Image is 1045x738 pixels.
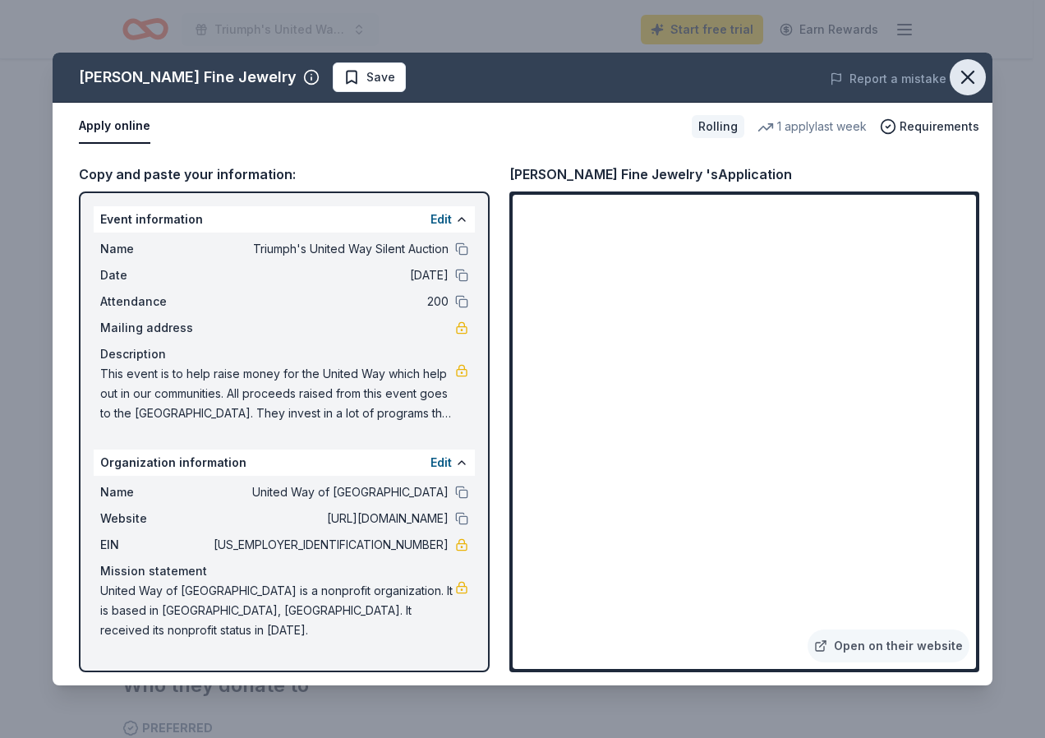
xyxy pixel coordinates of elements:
span: Mailing address [100,318,210,338]
span: [US_EMPLOYER_IDENTIFICATION_NUMBER] [210,535,449,555]
span: Date [100,265,210,285]
div: Description [100,344,468,364]
button: Apply online [79,109,150,144]
span: [URL][DOMAIN_NAME] [210,509,449,528]
button: Save [333,62,406,92]
span: 200 [210,292,449,311]
span: Triumph's United Way Silent Auction [210,239,449,259]
div: 1 apply last week [757,117,867,136]
span: Attendance [100,292,210,311]
span: Requirements [900,117,979,136]
div: [PERSON_NAME] Fine Jewelry 's Application [509,164,792,185]
div: Mission statement [100,561,468,581]
span: Save [366,67,395,87]
div: Copy and paste your information: [79,164,490,185]
a: Open on their website [808,630,969,662]
span: United Way of [GEOGRAPHIC_DATA] is a nonprofit organization. It is based in [GEOGRAPHIC_DATA], [G... [100,581,455,640]
span: This event is to help raise money for the United Way which help out in our communities. All proce... [100,364,455,423]
button: Requirements [880,117,979,136]
span: Website [100,509,210,528]
span: Name [100,482,210,502]
span: United Way of [GEOGRAPHIC_DATA] [210,482,449,502]
button: Edit [430,453,452,473]
div: Event information [94,206,475,233]
div: [PERSON_NAME] Fine Jewelry [79,64,297,90]
div: Organization information [94,450,475,476]
span: EIN [100,535,210,555]
button: Edit [430,210,452,229]
button: Report a mistake [830,69,946,89]
div: Rolling [692,115,744,138]
span: [DATE] [210,265,449,285]
span: Name [100,239,210,259]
